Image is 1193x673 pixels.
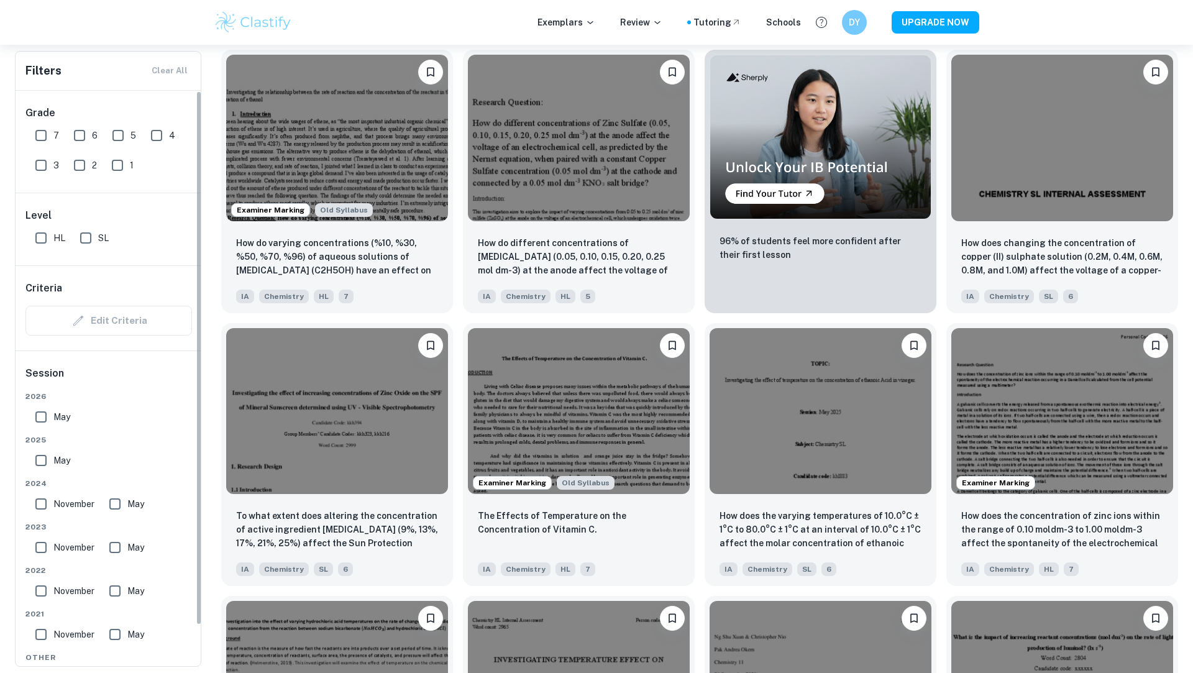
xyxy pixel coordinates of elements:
p: How do different concentrations of Zinc Sulfate (0.05, 0.10, 0.15, 0.20, 0.25 mol dm-3) at the an... [478,236,680,278]
span: 2 [92,158,97,172]
a: Examiner MarkingStarting from the May 2025 session, the Chemistry IA requirements have changed. I... [463,323,695,587]
span: 2022 [25,565,192,576]
p: How does changing the concentration of copper (II) sulphate solution (0.2M, 0.4M, 0.6M, 0.8M, and... [961,236,1163,278]
span: 6 [92,129,98,142]
button: Bookmark [418,333,443,358]
span: IA [961,290,979,303]
p: The Effects of Temperature on the Concentration of Vitamin C. [478,509,680,536]
span: HL [53,231,65,245]
span: May [127,584,144,598]
span: IA [236,562,254,576]
span: Chemistry [743,562,792,576]
img: Chemistry IA example thumbnail: How does changing the concentration of c [951,55,1173,221]
div: Starting from the May 2025 session, the Chemistry IA requirements have changed. It's OK to refer ... [557,476,615,490]
span: 7 [339,290,354,303]
span: Chemistry [259,290,309,303]
span: 2021 [25,608,192,620]
a: BookmarkTo what extent does altering the concentration of active ingredient Zinc oxide (9%, 13%, ... [221,323,453,587]
button: DY [842,10,867,35]
button: Bookmark [660,60,685,85]
button: Bookmark [902,333,926,358]
span: Old Syllabus [557,476,615,490]
span: SL [1039,290,1058,303]
img: Chemistry IA example thumbnail: How do different concentrations of Zinc [468,55,690,221]
span: 5 [580,290,595,303]
button: UPGRADE NOW [892,11,979,34]
span: May [53,454,70,467]
img: Chemistry IA example thumbnail: The Effects of Temperature on the Concen [468,328,690,495]
span: Other [25,652,192,663]
p: Exemplars [537,16,595,29]
span: May [127,628,144,641]
span: Examiner Marking [232,204,309,216]
span: 6 [338,562,353,576]
p: 96% of students feel more confident after their first lesson [720,234,921,262]
span: IA [720,562,738,576]
span: 7 [1064,562,1079,576]
span: 1 [130,158,134,172]
p: Review [620,16,662,29]
img: Clastify logo [214,10,293,35]
span: November [53,541,94,554]
h6: Session [25,366,192,391]
span: HL [314,290,334,303]
span: Old Syllabus [315,203,373,217]
div: Criteria filters are unavailable when searching by topic [25,306,192,336]
span: IA [478,562,496,576]
span: May [53,410,70,424]
span: 7 [580,562,595,576]
h6: DY [848,16,862,29]
p: How does the varying temperatures of 10.0°C ± 1°C to 80.0°C ± 1°C at an interval of 10.0°C ± 1°C ... [720,509,921,551]
span: HL [555,290,575,303]
span: 2023 [25,521,192,533]
a: BookmarkHow does the varying temperatures of 10.0°C ± 1°C to 80.0°C ± 1°C at an interval of 10.0°... [705,323,936,587]
h6: Filters [25,62,62,80]
div: Tutoring [693,16,741,29]
span: 2026 [25,391,192,402]
img: Chemistry IA example thumbnail: How does the varying temperatures of 10. [710,328,931,495]
span: November [53,628,94,641]
span: SL [797,562,816,576]
button: Bookmark [418,606,443,631]
button: Help and Feedback [811,12,832,33]
h6: Criteria [25,281,62,296]
span: Chemistry [259,562,309,576]
img: Chemistry IA example thumbnail: How does the concentration of zinc ions [951,328,1173,495]
span: HL [1039,562,1059,576]
a: Examiner MarkingStarting from the May 2025 session, the Chemistry IA requirements have changed. I... [221,50,453,313]
button: Bookmark [660,333,685,358]
span: Examiner Marking [957,477,1035,488]
span: 6 [1063,290,1078,303]
span: Chemistry [501,290,551,303]
span: IA [961,562,979,576]
a: Schools [766,16,801,29]
button: Bookmark [1143,333,1168,358]
img: Chemistry IA example thumbnail: How do varying concentrations (%10, %30, [226,55,448,221]
span: Examiner Marking [473,477,551,488]
button: Bookmark [902,606,926,631]
span: 4 [169,129,175,142]
a: Examiner MarkingBookmarkHow does the concentration of zinc ions within the range of 0.10 moldm-3 ... [946,323,1178,587]
button: Bookmark [418,60,443,85]
span: 2025 [25,434,192,446]
h6: Level [25,208,192,223]
a: BookmarkHow do different concentrations of Zinc Sulfate (0.05, 0.10, 0.15, 0.20, 0.25 mol dm-3) a... [463,50,695,313]
span: November [53,497,94,511]
span: Chemistry [984,562,1034,576]
span: HL [555,562,575,576]
span: Chemistry [984,290,1034,303]
span: May [127,497,144,511]
span: 7 [53,129,59,142]
p: How does the concentration of zinc ions within the range of 0.10 moldm-3 to 1.00 moldm-3 affect t... [961,509,1163,551]
img: Thumbnail [710,55,931,220]
div: Starting from the May 2025 session, the Chemistry IA requirements have changed. It's OK to refer ... [315,203,373,217]
a: BookmarkHow does changing the concentration of copper (II) sulphate solution (0.2M, 0.4M, 0.6M, 0... [946,50,1178,313]
span: 6 [821,562,836,576]
p: To what extent does altering the concentration of active ingredient Zinc oxide (9%, 13%, 17%, 21%... [236,509,438,551]
a: Thumbnail96% of students feel more confident after their first lesson [705,50,936,313]
button: Bookmark [660,606,685,631]
button: Bookmark [1143,60,1168,85]
span: 3 [53,158,59,172]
